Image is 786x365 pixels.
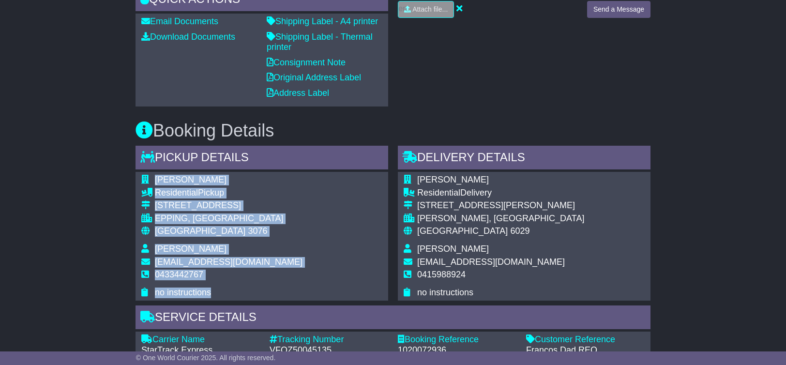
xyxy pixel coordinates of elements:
span: 0415988924 [417,270,466,279]
button: Send a Message [587,1,650,18]
span: 0433442767 [155,270,203,279]
div: EPPING, [GEOGRAPHIC_DATA] [155,213,302,224]
span: [EMAIL_ADDRESS][DOMAIN_NAME] [155,257,302,267]
a: Consignment Note [267,58,346,67]
span: no instructions [155,288,211,297]
span: [PERSON_NAME] [417,175,489,184]
div: [STREET_ADDRESS] [155,200,302,211]
a: Original Address Label [267,73,361,82]
div: Carrier Name [141,335,260,345]
span: no instructions [417,288,473,297]
div: Booking Reference [398,335,516,345]
div: [STREET_ADDRESS][PERSON_NAME] [417,200,584,211]
div: Francos Dad REQ [526,345,645,356]
a: Address Label [267,88,329,98]
span: [PERSON_NAME] [417,244,489,254]
div: [PERSON_NAME], [GEOGRAPHIC_DATA] [417,213,584,224]
a: Shipping Label - A4 printer [267,16,378,26]
div: Pickup [155,188,302,198]
span: Residential [155,188,198,198]
div: Pickup Details [136,146,388,172]
span: [GEOGRAPHIC_DATA] [417,226,508,236]
a: Download Documents [141,32,235,42]
span: Residential [417,188,460,198]
span: © One World Courier 2025. All rights reserved. [136,354,276,362]
span: [EMAIL_ADDRESS][DOMAIN_NAME] [417,257,565,267]
div: StarTrack Express [141,345,260,356]
div: Service Details [136,305,650,332]
span: [PERSON_NAME] [155,175,227,184]
h3: Booking Details [136,121,650,140]
div: 1020072936 [398,345,516,356]
div: VFQZ50045135 [270,345,388,356]
div: Tracking Number [270,335,388,345]
span: [GEOGRAPHIC_DATA] [155,226,245,236]
span: [PERSON_NAME] [155,244,227,254]
a: Email Documents [141,16,218,26]
div: Delivery [417,188,584,198]
div: Customer Reference [526,335,645,345]
span: 3076 [248,226,267,236]
a: Shipping Label - Thermal printer [267,32,373,52]
div: Delivery Details [398,146,650,172]
span: 6029 [510,226,529,236]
